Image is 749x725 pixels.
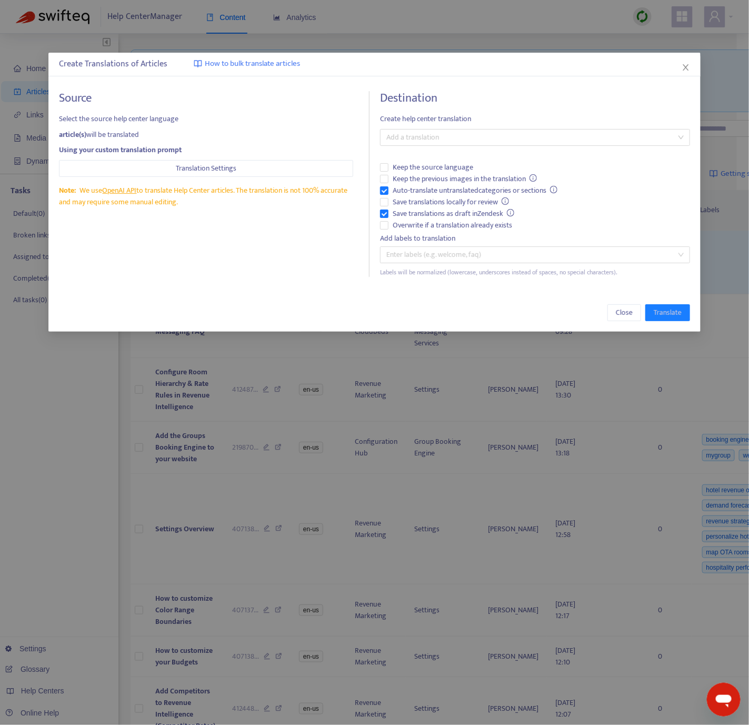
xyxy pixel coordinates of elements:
[680,62,692,73] button: Close
[380,113,690,125] span: Create help center translation
[388,162,477,173] span: Keep the source language
[380,91,690,105] h4: Destination
[388,208,519,220] span: Save translations as draft in Zendesk
[205,58,300,70] span: How to bulk translate articles
[59,113,353,125] span: Select the source help center language
[59,144,353,156] div: Using your custom translation prompt
[388,220,516,231] span: Overwrite if a translation already exists
[707,683,741,717] iframe: Button to launch messaging window
[507,209,514,216] span: info-circle
[607,304,641,321] button: Close
[176,163,236,174] span: Translation Settings
[59,128,86,141] strong: article(s)
[616,307,633,319] span: Close
[682,63,690,72] span: close
[59,129,353,141] div: will be translated
[530,174,537,182] span: info-circle
[502,197,509,205] span: info-circle
[59,184,76,196] span: Note:
[550,186,557,193] span: info-circle
[645,304,690,321] button: Translate
[388,173,542,185] span: Keep the previous images in the translation
[59,160,353,177] button: Translation Settings
[388,185,562,196] span: Auto-translate untranslated categories or sections
[59,91,353,105] h4: Source
[194,59,202,68] img: image-link
[102,184,136,196] a: OpenAI API
[380,233,690,244] div: Add labels to translation
[194,58,300,70] a: How to bulk translate articles
[59,58,690,71] div: Create Translations of Articles
[380,267,690,277] div: Labels will be normalized (lowercase, underscores instead of spaces, no special characters).
[388,196,514,208] span: Save translations locally for review
[59,185,353,208] div: We use to translate Help Center articles. The translation is not 100% accurate and may require so...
